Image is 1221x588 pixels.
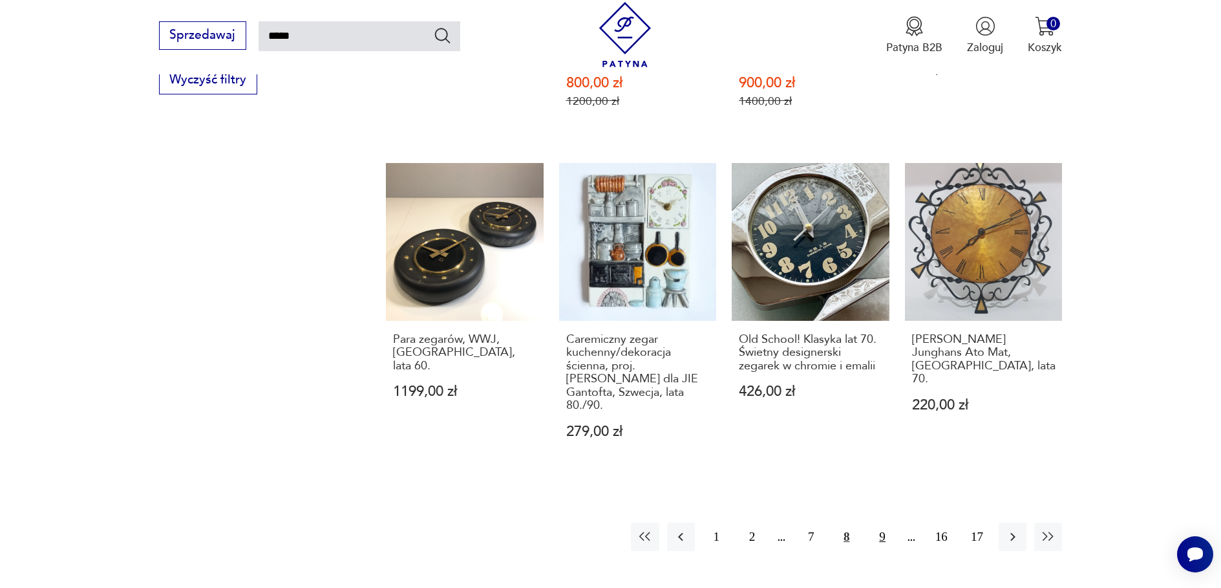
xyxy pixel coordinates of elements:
[833,523,860,550] button: 8
[912,398,1056,412] p: 220,00 zł
[739,76,882,90] p: 900,00 zł
[1046,17,1060,30] div: 0
[739,385,882,398] p: 426,00 zł
[159,31,246,41] a: Sprzedawaj
[393,333,536,373] h3: Para zegarów, WWJ, [GEOGRAPHIC_DATA], lata 60.
[912,63,1056,76] p: 250,00 zł
[732,163,889,468] a: Old School! Klasyka lat 70. Świetny designerski zegarek w chromie i emaliiOld School! Klasyka lat...
[566,425,710,439] p: 279,00 zł
[797,523,825,550] button: 7
[886,16,942,55] button: Patyna B2B
[967,40,1003,55] p: Zaloguj
[1177,536,1213,572] iframe: Smartsupp widget button
[1028,16,1062,55] button: 0Koszyk
[886,16,942,55] a: Ikona medaluPatyna B2B
[566,333,710,412] h3: Caremiczny zegar kuchenny/dekoracja ścienna, proj.[PERSON_NAME] dla JIE Gantofta, Szwecja, lata 8...
[904,16,924,36] img: Ikona medalu
[433,26,452,45] button: Szukaj
[566,76,710,90] p: 800,00 zł
[393,385,536,398] p: 1199,00 zł
[963,523,991,550] button: 17
[975,16,995,36] img: Ikonka użytkownika
[566,94,710,108] p: 1200,00 zł
[738,523,766,550] button: 2
[1035,16,1055,36] img: Ikona koszyka
[703,523,730,550] button: 1
[912,333,1056,386] h3: [PERSON_NAME] Junghans Ato Mat, [GEOGRAPHIC_DATA], lata 70.
[1028,40,1062,55] p: Koszyk
[967,16,1003,55] button: Zaloguj
[905,163,1063,468] a: Zegar Kwarcowy Junghans Ato Mat, Niemcy, lata 70.[PERSON_NAME] Junghans Ato Mat, [GEOGRAPHIC_DATA...
[928,523,955,550] button: 16
[869,523,897,550] button: 9
[159,21,246,50] button: Sprzedawaj
[739,333,882,373] h3: Old School! Klasyka lat 70. Świetny designerski zegarek w chromie i emalii
[593,2,658,67] img: Patyna - sklep z meblami i dekoracjami vintage
[386,163,544,468] a: Para zegarów, WWJ, Polska, lata 60.Para zegarów, WWJ, [GEOGRAPHIC_DATA], lata 60.1199,00 zł
[739,94,882,108] p: 1400,00 zł
[559,163,717,468] a: Caremiczny zegar kuchenny/dekoracja ścienna, proj.Aimo Nietosvuori dla JIE Gantofta, Szwecja, lat...
[886,40,942,55] p: Patyna B2B
[159,66,257,94] button: Wyczyść filtry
